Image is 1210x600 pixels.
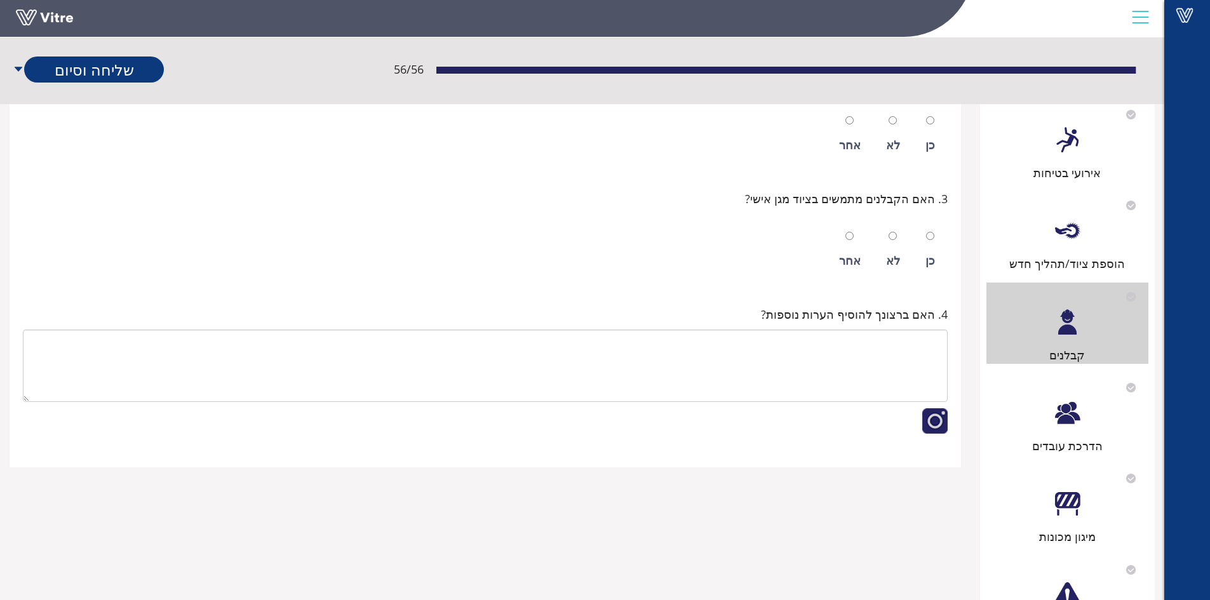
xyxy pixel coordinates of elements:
div: קבלנים [986,346,1148,364]
div: כן [925,251,935,269]
span: 3. האם הקבלנים מתמשים בציוד מגן אישי? [745,190,948,208]
div: כן [925,136,935,154]
span: caret-down [13,57,24,83]
a: שליחה וסיום [24,57,164,83]
div: אירועי בטיחות [986,164,1148,182]
div: הדרכת עובדים [986,437,1148,455]
div: אחר [839,136,861,154]
div: הוספת ציוד/תהליך חדש [986,255,1148,272]
div: לא [886,251,900,269]
div: אחר [839,251,861,269]
div: לא [886,136,900,154]
div: מיגון מכונות [986,528,1148,545]
span: 4. האם ברצונך להוסיף הערות נוספות? [761,305,948,323]
span: 56 / 56 [394,60,424,78]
